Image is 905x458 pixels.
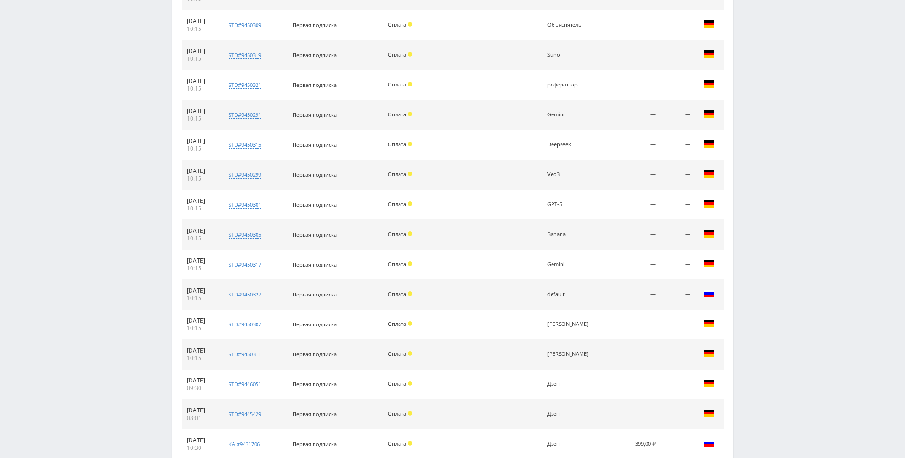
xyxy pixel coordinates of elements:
[704,168,715,180] img: deu.png
[611,10,660,40] td: —
[187,414,215,422] div: 08:01
[704,78,715,90] img: deu.png
[704,198,715,210] img: deu.png
[408,411,412,416] span: Холд
[187,115,215,123] div: 10:15
[660,370,695,400] td: —
[704,408,715,419] img: deu.png
[229,141,261,149] div: std#9450315
[408,142,412,146] span: Холд
[408,172,412,176] span: Холд
[229,381,261,388] div: std#9446051
[611,100,660,130] td: —
[187,265,215,272] div: 10:15
[187,295,215,302] div: 10:15
[187,205,215,212] div: 10:15
[388,51,406,58] span: Оплата
[408,52,412,57] span: Холд
[187,175,215,182] div: 10:15
[660,220,695,250] td: —
[187,347,215,354] div: [DATE]
[187,235,215,242] div: 10:15
[611,250,660,280] td: —
[187,407,215,414] div: [DATE]
[547,142,590,148] div: Deepseek
[388,260,406,267] span: Оплата
[229,81,261,89] div: std#9450321
[704,108,715,120] img: deu.png
[187,25,215,33] div: 10:15
[187,197,215,205] div: [DATE]
[660,130,695,160] td: —
[704,19,715,30] img: deu.png
[547,411,590,417] div: Дзен
[611,190,660,220] td: —
[704,228,715,239] img: deu.png
[293,231,337,238] span: Первая подписка
[388,111,406,118] span: Оплата
[704,438,715,449] img: rus.png
[388,200,406,208] span: Оплата
[229,410,261,418] div: std#9445429
[187,227,215,235] div: [DATE]
[293,410,337,418] span: Первая подписка
[547,112,590,118] div: Gemini
[187,18,215,25] div: [DATE]
[293,111,337,118] span: Первая подписка
[388,350,406,357] span: Оплата
[408,82,412,86] span: Холд
[388,21,406,28] span: Оплата
[293,201,337,208] span: Первая подписка
[547,231,590,238] div: Banana
[704,258,715,269] img: deu.png
[293,321,337,328] span: Первая подписка
[547,321,590,327] div: Kling
[408,201,412,206] span: Холд
[229,171,261,179] div: std#9450299
[408,261,412,266] span: Холд
[229,440,260,448] div: kai#9431706
[229,231,261,239] div: std#9450305
[293,171,337,178] span: Первая подписка
[187,55,215,63] div: 10:15
[293,291,337,298] span: Первая подписка
[660,310,695,340] td: —
[408,321,412,326] span: Холд
[547,291,590,297] div: default
[547,82,590,88] div: рефераттор
[388,440,406,447] span: Оплата
[388,171,406,178] span: Оплата
[187,257,215,265] div: [DATE]
[293,141,337,148] span: Первая подписка
[660,40,695,70] td: —
[388,320,406,327] span: Оплата
[611,280,660,310] td: —
[547,261,590,267] div: Gemini
[660,340,695,370] td: —
[660,100,695,130] td: —
[611,310,660,340] td: —
[547,381,590,387] div: Дзен
[293,81,337,88] span: Первая подписка
[229,111,261,119] div: std#9450291
[611,40,660,70] td: —
[660,10,695,40] td: —
[187,317,215,324] div: [DATE]
[660,250,695,280] td: —
[293,351,337,358] span: Первая подписка
[408,381,412,386] span: Холд
[229,261,261,268] div: std#9450317
[293,440,337,448] span: Первая подписка
[187,384,215,392] div: 09:30
[187,324,215,332] div: 10:15
[388,410,406,417] span: Оплата
[704,378,715,389] img: deu.png
[293,21,337,29] span: Первая подписка
[187,85,215,93] div: 10:15
[229,51,261,59] div: std#9450319
[547,441,590,447] div: Дзен
[187,377,215,384] div: [DATE]
[408,351,412,356] span: Холд
[547,22,590,28] div: Объяснятель
[547,52,590,58] div: Suno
